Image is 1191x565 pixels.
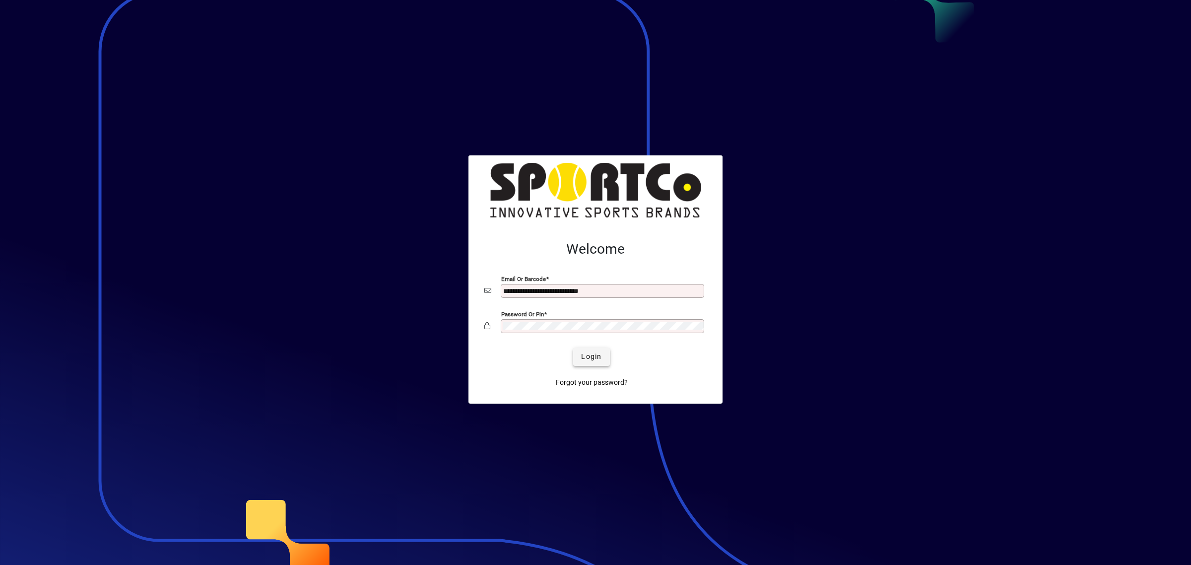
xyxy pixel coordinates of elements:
span: Login [581,352,601,362]
span: Forgot your password? [556,377,628,388]
mat-label: Password or Pin [501,310,544,317]
button: Login [573,348,609,366]
h2: Welcome [484,241,707,258]
a: Forgot your password? [552,374,632,392]
mat-label: Email or Barcode [501,275,546,282]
